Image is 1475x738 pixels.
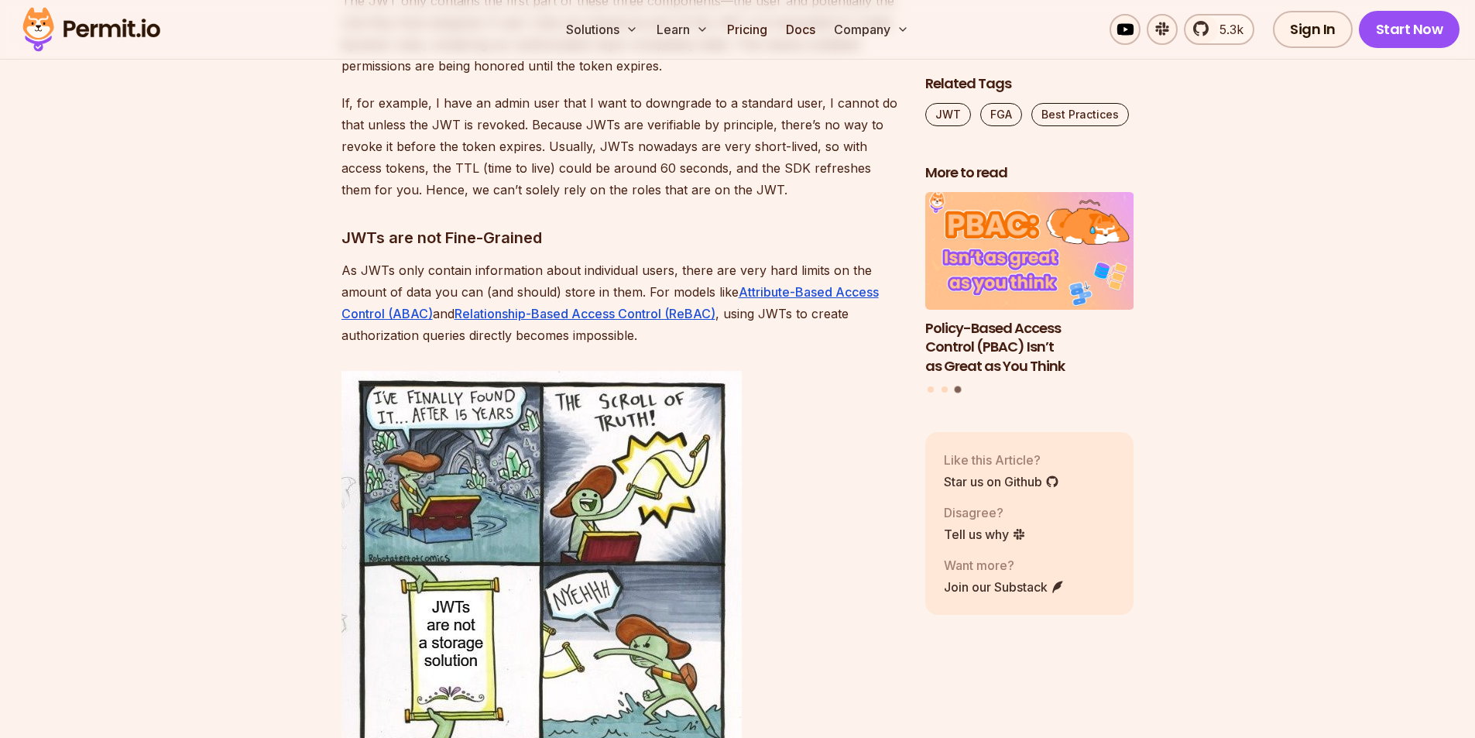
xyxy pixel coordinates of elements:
[925,192,1134,310] img: Policy-Based Access Control (PBAC) Isn’t as Great as You Think
[925,192,1134,395] div: Posts
[925,192,1134,376] a: Policy-Based Access Control (PBAC) Isn’t as Great as You ThinkPolicy-Based Access Control (PBAC) ...
[1273,11,1353,48] a: Sign In
[341,225,900,250] h3: JWTs are not Fine-Grained
[980,103,1022,126] a: FGA
[925,192,1134,376] li: 3 of 3
[925,74,1134,94] h2: Related Tags
[955,386,962,393] button: Go to slide 3
[1210,20,1243,39] span: 5.3k
[1031,103,1129,126] a: Best Practices
[455,306,715,321] a: Relationship-Based Access Control (ReBAC)
[944,503,1026,521] p: Disagree?
[721,14,774,45] a: Pricing
[944,450,1059,469] p: Like this Article?
[944,472,1059,490] a: Star us on Github
[942,386,948,392] button: Go to slide 2
[944,577,1065,596] a: Join our Substack
[944,555,1065,574] p: Want more?
[780,14,822,45] a: Docs
[560,14,644,45] button: Solutions
[15,3,167,56] img: Permit logo
[925,163,1134,183] h2: More to read
[1184,14,1254,45] a: 5.3k
[925,103,971,126] a: JWT
[650,14,715,45] button: Learn
[1359,11,1460,48] a: Start Now
[341,92,900,201] p: If, for example, I have an admin user that I want to downgrade to a standard user, I cannot do th...
[341,259,900,346] p: As JWTs only contain information about individual users, there are very hard limits on the amount...
[828,14,915,45] button: Company
[925,318,1134,376] h3: Policy-Based Access Control (PBAC) Isn’t as Great as You Think
[928,386,934,392] button: Go to slide 1
[944,524,1026,543] a: Tell us why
